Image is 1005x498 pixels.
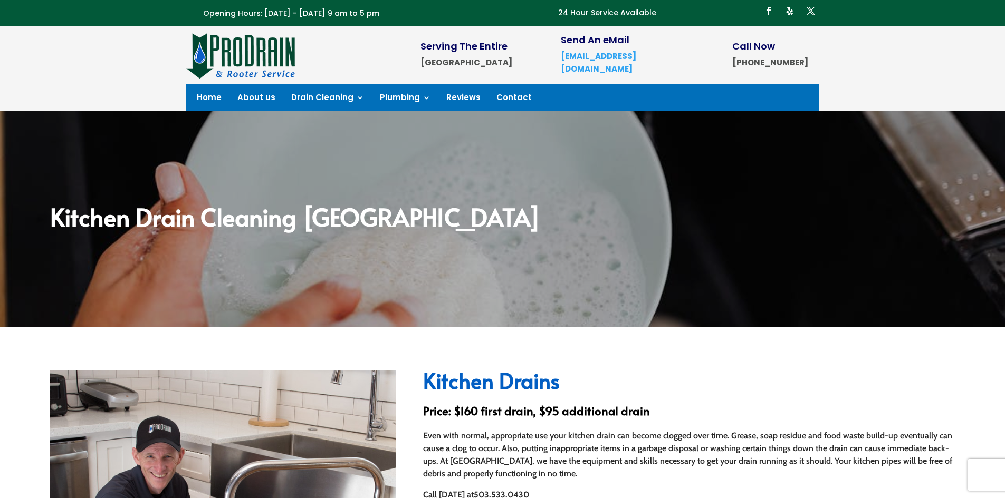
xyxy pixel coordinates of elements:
[186,32,296,79] img: site-logo-100h
[558,7,656,19] p: 24 Hour Service Available
[423,429,955,480] div: Even with normal, appropriate use your kitchen drain can become clogged over time. Grease, soap r...
[380,94,430,105] a: Plumbing
[203,8,379,18] span: Opening Hours: [DATE] - [DATE] 9 am to 5 pm
[237,94,275,105] a: About us
[732,57,808,68] strong: [PHONE_NUMBER]
[420,40,508,53] span: Serving The Entire
[50,204,955,234] h2: Kitchen Drain Cleaning [GEOGRAPHIC_DATA]
[197,94,222,105] a: Home
[561,51,636,74] a: [EMAIL_ADDRESS][DOMAIN_NAME]
[760,3,777,19] a: Follow on Facebook
[781,3,798,19] a: Follow on Yelp
[446,94,481,105] a: Reviews
[423,370,955,396] h2: Kitchen Drains
[420,57,512,68] strong: [GEOGRAPHIC_DATA]
[802,3,819,19] a: Follow on X
[732,40,775,53] span: Call Now
[496,94,532,105] a: Contact
[291,94,364,105] a: Drain Cleaning
[561,33,629,46] span: Send An eMail
[423,405,955,422] h3: Price: $160 first drain, $95 additional drain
